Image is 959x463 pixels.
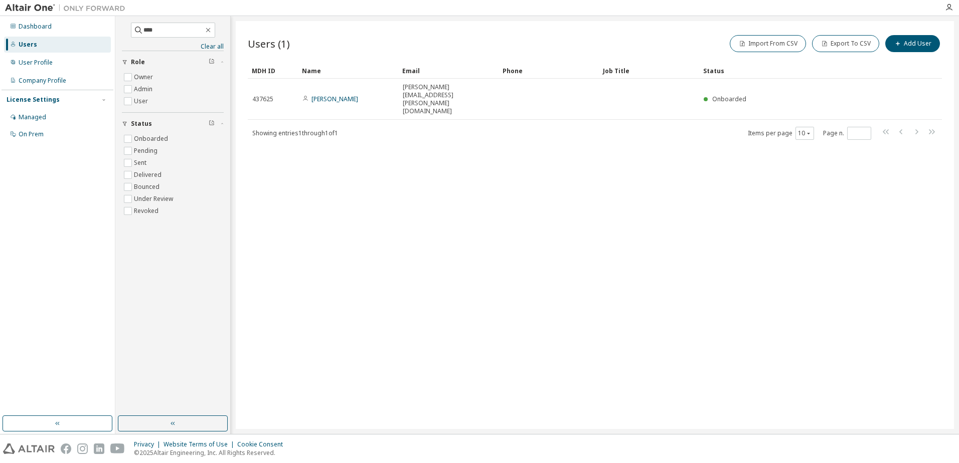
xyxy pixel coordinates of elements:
div: Managed [19,113,46,121]
label: Pending [134,145,159,157]
label: User [134,95,150,107]
div: Phone [503,63,595,79]
label: Bounced [134,181,162,193]
div: Job Title [603,63,695,79]
a: [PERSON_NAME] [311,95,358,103]
span: 437625 [252,95,273,103]
p: © 2025 Altair Engineering, Inc. All Rights Reserved. [134,448,289,457]
button: Export To CSV [812,35,879,52]
span: Clear filter [209,58,215,66]
div: On Prem [19,130,44,138]
img: instagram.svg [77,443,88,454]
img: linkedin.svg [94,443,104,454]
label: Admin [134,83,154,95]
img: youtube.svg [110,443,125,454]
button: Role [122,51,224,73]
span: Onboarded [712,95,746,103]
div: Email [402,63,495,79]
img: facebook.svg [61,443,71,454]
span: [PERSON_NAME][EMAIL_ADDRESS][PERSON_NAME][DOMAIN_NAME] [403,83,494,115]
label: Onboarded [134,133,170,145]
div: Website Terms of Use [164,440,237,448]
div: MDH ID [252,63,294,79]
button: Status [122,113,224,135]
div: Dashboard [19,23,52,31]
div: Company Profile [19,77,66,85]
img: altair_logo.svg [3,443,55,454]
span: Clear filter [209,120,215,128]
div: Status [703,63,890,79]
button: 10 [798,129,812,137]
span: Role [131,58,145,66]
span: Status [131,120,152,128]
a: Clear all [122,43,224,51]
div: Name [302,63,394,79]
span: Items per page [748,127,814,140]
label: Owner [134,71,155,83]
div: Users [19,41,37,49]
label: Sent [134,157,148,169]
label: Revoked [134,205,161,217]
span: Showing entries 1 through 1 of 1 [252,129,338,137]
label: Under Review [134,193,175,205]
img: Altair One [5,3,130,13]
button: Add User [885,35,940,52]
div: License Settings [7,96,60,104]
div: Privacy [134,440,164,448]
span: Users (1) [248,37,290,51]
span: Page n. [823,127,871,140]
label: Delivered [134,169,164,181]
div: Cookie Consent [237,440,289,448]
div: User Profile [19,59,53,67]
button: Import From CSV [730,35,806,52]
